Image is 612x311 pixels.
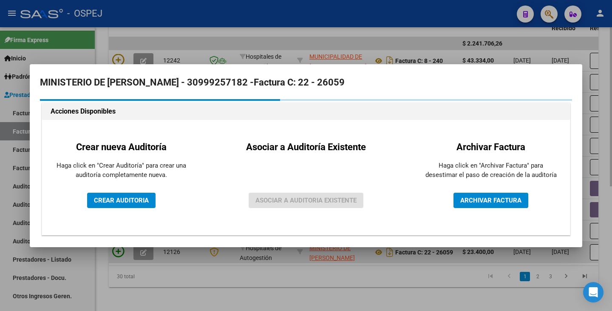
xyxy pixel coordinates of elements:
strong: Factura C: 22 - 26059 [254,77,345,88]
h2: Archivar Factura [425,140,557,154]
button: CREAR AUDITORIA [87,193,156,208]
h1: Acciones Disponibles [51,106,561,117]
button: ARCHIVAR FACTURA [453,193,528,208]
h2: Crear nueva Auditoría [55,140,187,154]
h2: Asociar a Auditoría Existente [246,140,366,154]
button: ASOCIAR A AUDITORIA EXISTENTE [249,193,363,208]
p: Haga click en "Crear Auditoría" para crear una auditoría completamente nueva. [55,161,187,180]
h2: MINISTERIO DE [PERSON_NAME] - 30999257182 - [40,74,572,91]
span: CREAR AUDITORIA [94,197,149,204]
div: Open Intercom Messenger [583,282,603,302]
span: ARCHIVAR FACTURA [460,197,521,204]
span: ASOCIAR A AUDITORIA EXISTENTE [255,197,357,204]
p: Haga click en "Archivar Factura" para desestimar el paso de creación de la auditoría [425,161,557,180]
